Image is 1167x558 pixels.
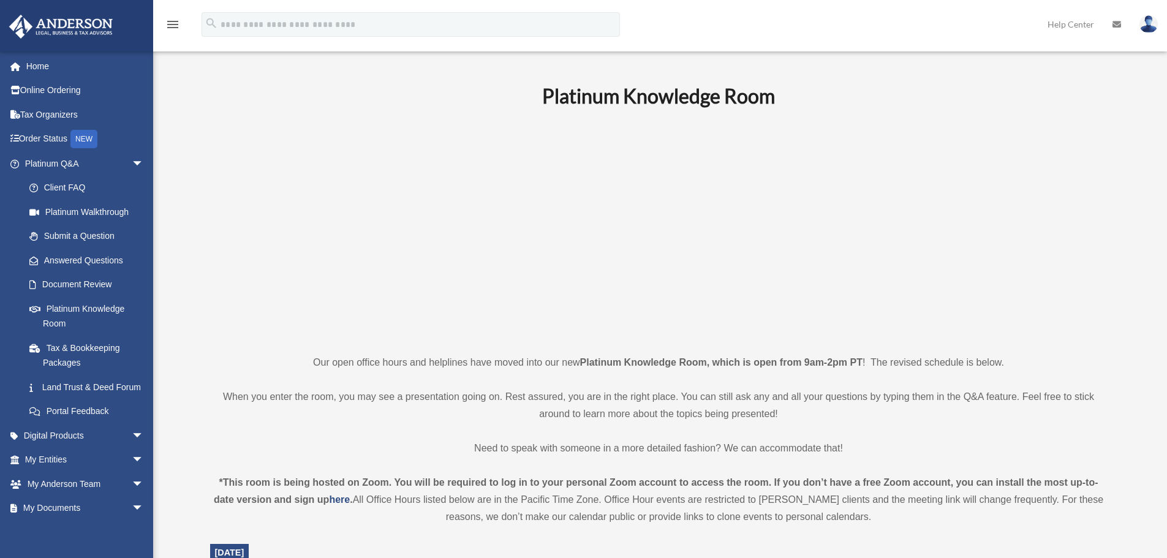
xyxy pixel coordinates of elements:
[210,354,1108,371] p: Our open office hours and helplines have moved into our new ! The revised schedule is below.
[17,248,162,273] a: Answered Questions
[17,399,162,424] a: Portal Feedback
[9,102,162,127] a: Tax Organizers
[9,472,162,496] a: My Anderson Teamarrow_drop_down
[210,474,1108,526] div: All Office Hours listed below are in the Pacific Time Zone. Office Hour events are restricted to ...
[9,78,162,103] a: Online Ordering
[205,17,218,30] i: search
[9,423,162,448] a: Digital Productsarrow_drop_down
[132,151,156,176] span: arrow_drop_down
[214,477,1098,505] strong: *This room is being hosted on Zoom. You will be required to log in to your personal Zoom account ...
[580,357,863,368] strong: Platinum Knowledge Room, which is open from 9am-2pm PT
[165,17,180,32] i: menu
[9,496,162,521] a: My Documentsarrow_drop_down
[132,448,156,473] span: arrow_drop_down
[542,84,775,108] b: Platinum Knowledge Room
[17,375,162,399] a: Land Trust & Deed Forum
[132,496,156,521] span: arrow_drop_down
[6,15,116,39] img: Anderson Advisors Platinum Portal
[1139,15,1158,33] img: User Pic
[17,273,162,297] a: Document Review
[329,494,350,505] a: here
[70,130,97,148] div: NEW
[165,21,180,32] a: menu
[475,124,842,331] iframe: 231110_Toby_KnowledgeRoom
[215,548,244,557] span: [DATE]
[132,423,156,448] span: arrow_drop_down
[9,151,162,176] a: Platinum Q&Aarrow_drop_down
[132,472,156,497] span: arrow_drop_down
[210,388,1108,423] p: When you enter the room, you may see a presentation going on. Rest assured, you are in the right ...
[350,494,352,505] strong: .
[17,296,156,336] a: Platinum Knowledge Room
[210,440,1108,457] p: Need to speak with someone in a more detailed fashion? We can accommodate that!
[9,127,162,152] a: Order StatusNEW
[9,54,162,78] a: Home
[17,200,162,224] a: Platinum Walkthrough
[17,176,162,200] a: Client FAQ
[17,224,162,249] a: Submit a Question
[17,336,162,375] a: Tax & Bookkeeping Packages
[9,448,162,472] a: My Entitiesarrow_drop_down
